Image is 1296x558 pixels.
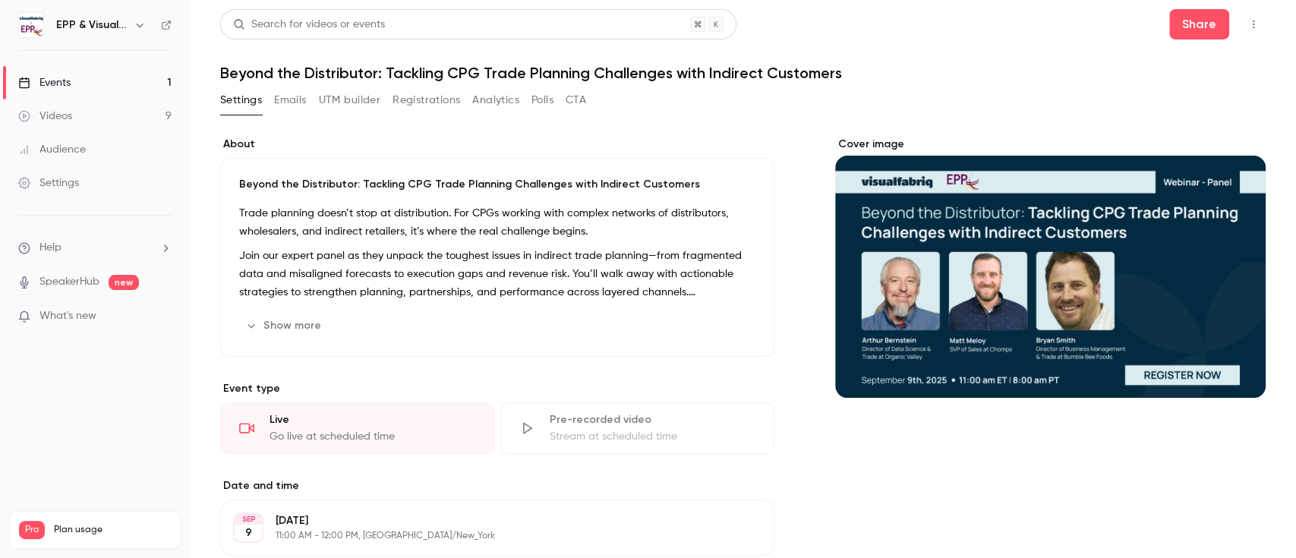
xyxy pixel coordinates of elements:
[500,402,774,454] div: Pre-recorded videoStream at scheduled time
[270,412,475,427] div: Live
[18,75,71,90] div: Events
[276,530,694,542] p: 11:00 AM - 12:00 PM, [GEOGRAPHIC_DATA]/New_York
[270,429,475,444] div: Go live at scheduled time
[220,402,494,454] div: LiveGo live at scheduled time
[274,88,306,112] button: Emails
[531,88,553,112] button: Polls
[39,240,61,256] span: Help
[235,514,262,525] div: SEP
[109,275,139,290] span: new
[220,381,774,396] p: Event type
[18,142,86,157] div: Audience
[1169,9,1229,39] button: Share
[566,88,586,112] button: CTA
[56,17,128,33] h6: EPP & Visualfabriq
[239,314,330,338] button: Show more
[835,137,1266,152] label: Cover image
[18,240,172,256] li: help-dropdown-opener
[18,109,72,124] div: Videos
[239,177,755,192] p: Beyond the Distributor: Tackling CPG Trade Planning Challenges with Indirect Customers
[319,88,380,112] button: UTM builder
[39,274,99,290] a: SpeakerHub
[393,88,460,112] button: Registrations
[19,13,43,37] img: EPP & Visualfabriq
[18,175,79,191] div: Settings
[220,64,1266,82] h1: Beyond the Distributor: Tackling CPG Trade Planning Challenges with Indirect Customers
[550,429,755,444] div: Stream at scheduled time
[245,525,252,541] p: 9
[550,412,755,427] div: Pre-recorded video
[220,478,774,493] label: Date and time
[233,17,385,33] div: Search for videos or events
[220,88,262,112] button: Settings
[835,137,1266,398] section: Cover image
[39,308,96,324] span: What's new
[54,524,171,536] span: Plan usage
[472,88,519,112] button: Analytics
[19,521,45,539] span: Pro
[276,513,694,528] p: [DATE]
[239,247,755,301] p: Join our expert panel as they unpack the toughest issues in indirect trade planning—from fragment...
[239,204,755,241] p: Trade planning doesn’t stop at distribution. For CPGs working with complex networks of distributo...
[220,137,774,152] label: About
